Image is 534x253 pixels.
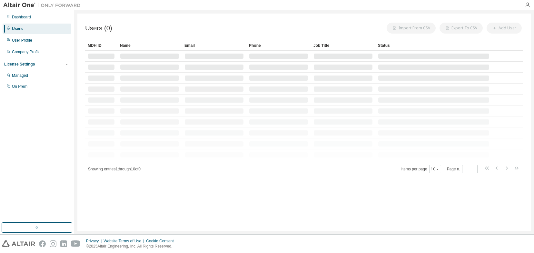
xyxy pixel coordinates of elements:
[71,240,80,247] img: youtube.svg
[146,238,177,244] div: Cookie Consent
[401,165,441,173] span: Items per page
[86,238,104,244] div: Privacy
[120,40,179,51] div: Name
[86,244,178,249] p: © 2025 Altair Engineering, Inc. All Rights Reserved.
[12,73,28,78] div: Managed
[4,62,35,67] div: License Settings
[387,23,436,34] button: Import From CSV
[431,167,440,172] button: 10
[3,2,84,8] img: Altair One
[12,15,31,20] div: Dashboard
[184,40,244,51] div: Email
[85,25,112,32] span: Users (0)
[39,240,46,247] img: facebook.svg
[313,40,373,51] div: Job Title
[88,40,115,51] div: MDH ID
[12,38,32,43] div: User Profile
[12,26,23,31] div: Users
[60,240,67,247] img: linkedin.svg
[249,40,308,51] div: Phone
[487,23,522,34] button: Add User
[104,238,146,244] div: Website Terms of Use
[12,49,41,55] div: Company Profile
[88,167,141,171] span: Showing entries 1 through 10 of 0
[378,40,489,51] div: Status
[12,84,27,89] div: On Prem
[50,240,56,247] img: instagram.svg
[2,240,35,247] img: altair_logo.svg
[447,165,478,173] span: Page n.
[440,23,483,34] button: Export To CSV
